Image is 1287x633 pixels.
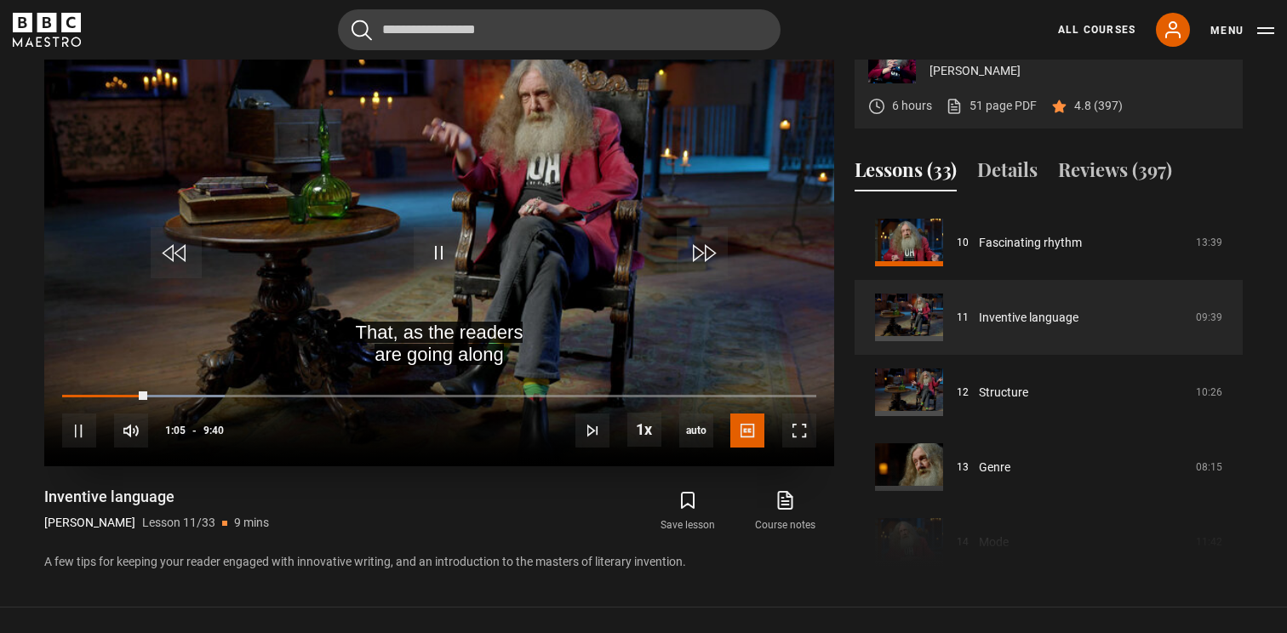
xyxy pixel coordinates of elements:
span: 9:40 [203,415,224,446]
a: All Courses [1058,22,1135,37]
button: Fullscreen [782,413,816,448]
p: [PERSON_NAME] [44,514,135,532]
p: Lesson 11/33 [142,514,215,532]
button: Lessons (33) [855,156,957,191]
a: Fascinating rhythm [979,234,1082,252]
button: Next Lesson [575,413,609,448]
button: Mute [114,413,148,448]
button: Reviews (397) [1058,156,1172,191]
span: - [192,425,197,436]
a: 51 page PDF [946,97,1037,115]
a: Genre [979,459,1010,476]
input: Search [338,9,781,50]
h1: Inventive language [44,487,269,507]
svg: BBC Maestro [13,13,81,47]
span: auto [679,413,713,448]
video-js: Video Player [44,22,834,466]
button: Submit the search query [352,20,372,41]
p: 4.8 (397) [1074,97,1123,115]
button: Captions [730,413,764,448]
a: Course notes [737,487,834,536]
button: Toggle navigation [1210,22,1274,39]
p: 6 hours [892,97,932,115]
button: Pause [62,413,96,448]
div: Current quality: 720p [679,413,713,448]
p: [PERSON_NAME] [929,62,1229,80]
p: 9 mins [234,514,269,532]
a: Inventive language [979,309,1078,327]
button: Details [977,156,1038,191]
button: Playback Rate [627,413,661,447]
button: Save lesson [639,487,736,536]
p: A few tips for keeping your reader engaged with innovative writing, and an introduction to the ma... [44,553,834,571]
a: Structure [979,384,1028,402]
div: Progress Bar [62,395,816,398]
span: 1:05 [165,415,186,446]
